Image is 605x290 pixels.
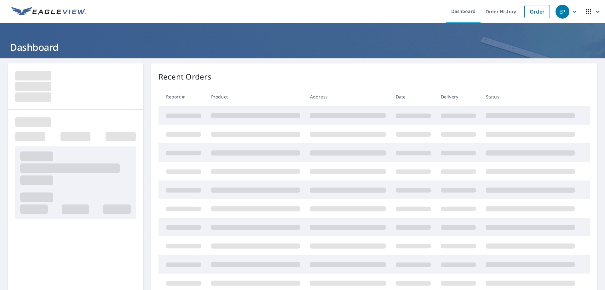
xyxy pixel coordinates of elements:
th: Product [206,87,305,106]
th: Address [305,87,391,106]
div: EP [556,5,569,19]
img: EV Logo [11,7,86,16]
a: Order [524,5,550,18]
p: Recent Orders [158,71,211,82]
th: Delivery [436,87,481,106]
h1: Dashboard [8,41,597,54]
th: Report # [158,87,206,106]
th: Date [391,87,436,106]
th: Status [481,87,580,106]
